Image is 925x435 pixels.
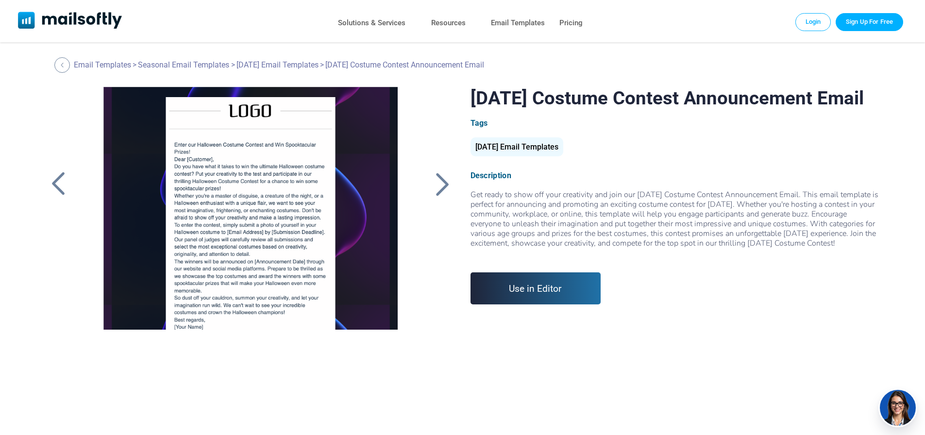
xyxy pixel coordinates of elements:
[74,60,131,69] a: Email Templates
[338,16,405,30] a: Solutions & Services
[431,171,455,197] a: Back
[559,16,583,30] a: Pricing
[471,87,879,109] h1: [DATE] Costume Contest Announcement Email
[491,16,545,30] a: Email Templates
[138,60,229,69] a: Seasonal Email Templates
[471,272,601,304] a: Use in Editor
[836,13,903,31] a: Trial
[46,171,70,197] a: Back
[471,137,563,156] div: [DATE] Email Templates
[471,190,879,258] div: Get ready to show off your creativity and join our [DATE] Costume Contest Announcement Email. Thi...
[471,171,879,180] div: Description
[795,13,831,31] a: Login
[471,146,563,151] a: [DATE] Email Templates
[471,118,879,128] div: Tags
[236,60,319,69] a: [DATE] Email Templates
[87,87,414,330] a: Halloween Costume Contest Announcement Email
[54,57,72,73] a: Back
[431,16,466,30] a: Resources
[18,12,122,31] a: Mailsoftly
